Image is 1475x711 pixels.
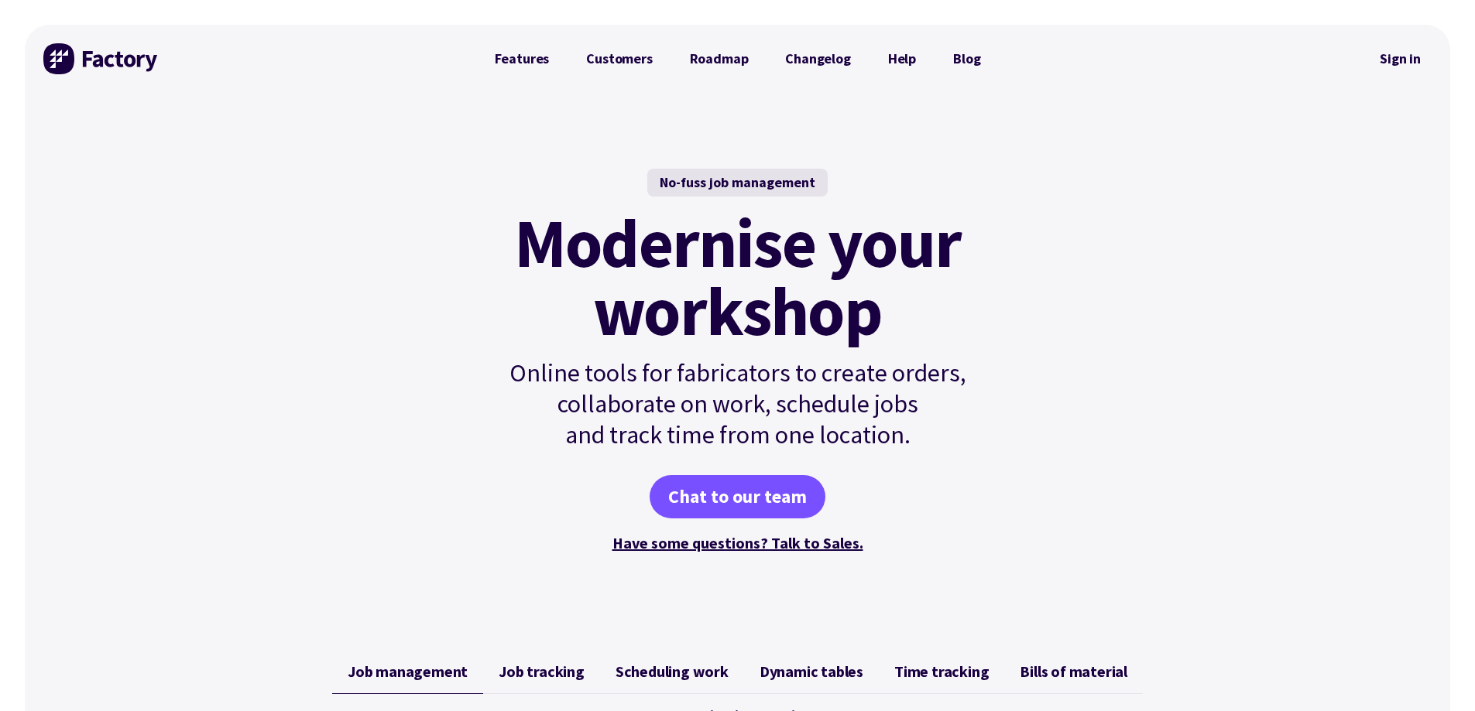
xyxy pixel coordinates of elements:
span: Scheduling work [616,662,729,681]
a: Features [476,43,568,74]
a: Customers [568,43,671,74]
span: Dynamic tables [760,662,863,681]
a: Roadmap [671,43,767,74]
nav: Primary Navigation [476,43,1000,74]
a: Sign in [1369,41,1432,77]
a: Have some questions? Talk to Sales. [612,533,863,552]
span: Job management [348,662,468,681]
a: Help [870,43,935,74]
span: Bills of material [1020,662,1127,681]
mark: Modernise your workshop [514,209,961,345]
span: Job tracking [499,662,585,681]
a: Chat to our team [650,475,825,518]
div: No-fuss job management [647,169,828,197]
span: Time tracking [894,662,989,681]
a: Blog [935,43,999,74]
p: Online tools for fabricators to create orders, collaborate on work, schedule jobs and track time ... [476,357,1000,450]
img: Factory [43,43,160,74]
a: Changelog [767,43,869,74]
nav: Secondary Navigation [1369,41,1432,77]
